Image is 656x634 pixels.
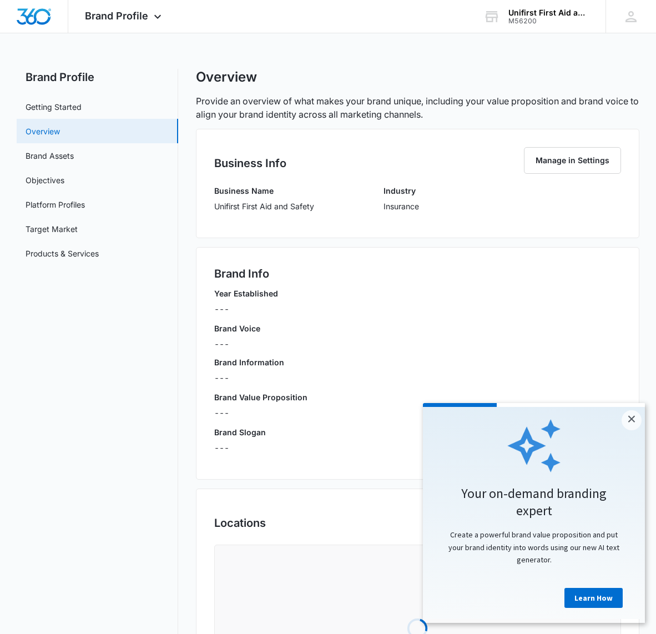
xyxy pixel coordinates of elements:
a: Products & Services [26,248,99,259]
p: Create a powerful brand value proposition and put your brand identity into words using our new AI... [11,125,211,163]
p: --- [214,303,278,315]
p: --- [214,407,622,419]
button: Manage in Settings [524,147,621,174]
h2: Your on-demand branding expert [11,82,211,116]
h3: Brand Value Proposition [214,391,622,403]
a: Close modal [199,7,219,27]
a: Overview [26,125,60,137]
h2: Locations [214,515,266,531]
h2: Business Info [214,155,286,172]
div: account id [508,17,589,25]
p: Unifirst First Aid and Safety [214,200,314,212]
h3: Industry [383,185,419,197]
h3: Year Established [214,288,278,299]
a: Getting Started [26,101,82,113]
h3: Brand Voice [214,323,622,334]
div: account name [508,8,589,17]
a: Target Market [26,223,78,235]
p: --- [214,372,622,384]
span: Brand Profile [85,10,148,22]
p: Insurance [383,200,419,212]
h1: Overview [196,69,257,85]
a: Objectives [26,174,64,186]
h3: Brand Information [214,356,622,368]
h2: Brand Profile [17,69,178,85]
h2: Brand Info [214,265,269,282]
a: Learn How [142,185,200,205]
a: Brand Assets [26,150,74,162]
p: --- [214,442,622,454]
h3: Brand Slogan [214,426,622,438]
h3: Business Name [214,185,314,197]
p: Provide an overview of what makes your brand unique, including your value proposition and brand v... [196,94,640,121]
a: Platform Profiles [26,199,85,210]
div: --- [214,338,622,350]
